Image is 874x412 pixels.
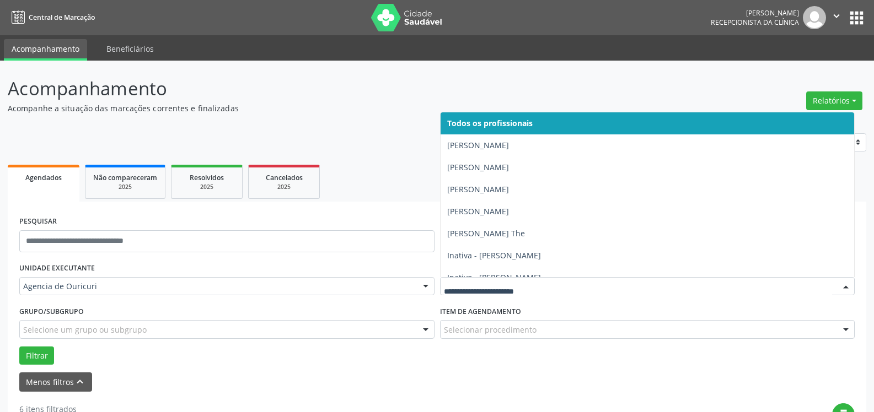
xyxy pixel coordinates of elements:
span: [PERSON_NAME] [447,184,509,194]
span: Cancelados [266,173,303,182]
span: [PERSON_NAME] [447,162,509,172]
button: Relatórios [806,91,862,110]
div: [PERSON_NAME] [711,8,799,18]
button: Filtrar [19,346,54,365]
label: UNIDADE EXECUTANTE [19,260,95,277]
span: Não compareceram [93,173,157,182]
a: Central de Marcação [8,8,95,26]
span: [PERSON_NAME] [447,206,509,216]
span: Central de Marcação [29,13,95,22]
p: Acompanhe a situação das marcações correntes e finalizadas [8,102,609,114]
span: Agencia de Ouricuri [23,281,412,292]
span: Selecionar procedimento [444,324,537,335]
i: keyboard_arrow_up [74,376,86,388]
button: apps [847,8,866,28]
span: Inativa - [PERSON_NAME] [447,250,541,261]
span: Recepcionista da clínica [711,18,799,27]
img: img [803,6,826,29]
span: Agendados [25,173,62,182]
button:  [826,6,847,29]
label: Item de agendamento [440,303,521,320]
span: [PERSON_NAME] [447,140,509,150]
div: 2025 [256,183,312,191]
span: Inativo - [PERSON_NAME] [447,272,541,283]
div: 2025 [93,183,157,191]
label: PESQUISAR [19,213,57,230]
a: Beneficiários [99,39,162,58]
p: Acompanhamento [8,75,609,102]
span: Selecione um grupo ou subgrupo [23,324,147,335]
i:  [830,10,843,22]
span: [PERSON_NAME] The [447,228,525,238]
span: Todos os profissionais [447,118,533,128]
label: Grupo/Subgrupo [19,303,84,320]
span: Resolvidos [190,173,224,182]
div: 2025 [179,183,234,191]
a: Acompanhamento [4,39,87,61]
button: Menos filtroskeyboard_arrow_up [19,372,92,392]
